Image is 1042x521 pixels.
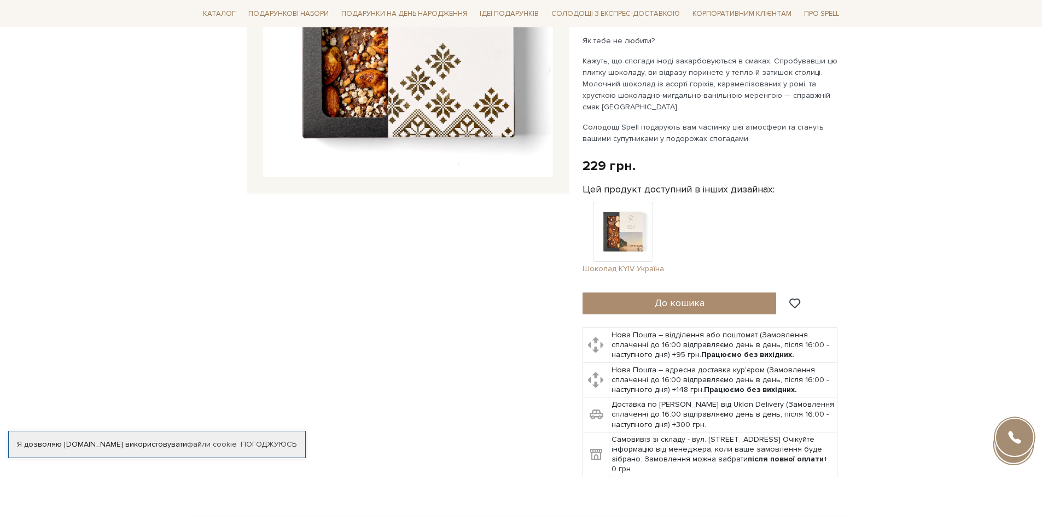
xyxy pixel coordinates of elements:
[583,292,777,314] button: До кошика
[609,328,837,363] td: Нова Пошта – відділення або поштомат (Замовлення сплаченні до 16:00 відправляємо день в день, піс...
[583,157,636,174] div: 229 грн.
[187,440,237,449] a: файли cookie
[583,264,664,274] span: Шоколад KYIV Україна
[583,183,775,196] label: Цей продукт доступний в інших дизайнах:
[547,4,684,23] a: Солодощі з експрес-доставкою
[199,5,240,22] span: Каталог
[655,297,705,309] span: До кошика
[241,440,296,449] a: Погоджуюсь
[475,5,543,22] span: Ідеї подарунків
[9,440,305,449] div: Я дозволяю [DOMAIN_NAME] використовувати
[244,5,333,22] span: Подарункові набори
[800,5,843,22] span: Про Spell
[337,5,471,22] span: Подарунки на День народження
[704,385,797,394] b: Працюємо без вихідних.
[583,121,839,144] p: Солодощі Spell подарують вам частинку цієї атмосфери та стануть вашими супутниками у подорожах сп...
[583,35,839,46] p: Як тебе не любити?
[748,454,824,464] b: після повної оплати
[701,350,794,359] b: Працюємо без вихідних.
[609,362,837,397] td: Нова Пошта – адресна доставка кур'єром (Замовлення сплаченні до 16:00 відправляємо день в день, п...
[583,55,839,113] p: Кажуть, що спогади іноді закарбовуються в смаках. Спробувавши цю плитку шоколаду, ви відразу пори...
[593,202,653,262] img: Продукт
[609,397,837,432] td: Доставка по [PERSON_NAME] від Uklon Delivery (Замовлення сплаченні до 16:00 відправляємо день в д...
[583,226,664,274] a: Шоколад KYIV Україна
[609,432,837,477] td: Самовивіз зі складу - вул. [STREET_ADDRESS] Очікуйте інформацію від менеджера, коли ваше замовлен...
[688,4,796,23] a: Корпоративним клієнтам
